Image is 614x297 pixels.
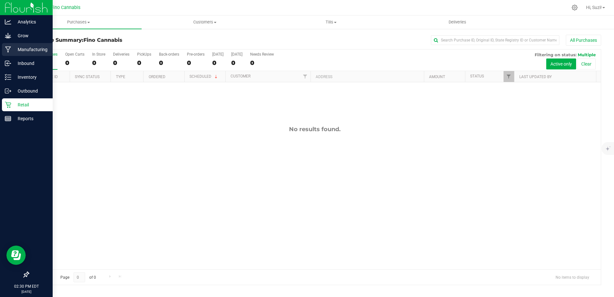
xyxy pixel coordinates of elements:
[5,74,11,80] inline-svg: Inventory
[5,32,11,39] inline-svg: Grow
[11,59,50,67] p: Inbound
[504,71,514,82] a: Filter
[311,71,424,82] th: Address
[431,35,559,45] input: Search Purchase ID, Original ID, State Registry ID or Customer Name...
[92,52,105,57] div: In Store
[137,59,151,67] div: 0
[11,46,50,53] p: Manufacturing
[470,74,484,78] a: Status
[231,59,242,67] div: 0
[212,52,224,57] div: [DATE]
[394,15,521,29] a: Deliveries
[15,19,142,25] span: Purchases
[268,19,394,25] span: Tills
[149,75,165,79] a: Ordered
[11,18,50,26] p: Analytics
[5,19,11,25] inline-svg: Analytics
[159,52,179,57] div: Back-orders
[189,74,219,79] a: Scheduled
[75,75,100,79] a: Sync Status
[5,46,11,53] inline-svg: Manufacturing
[440,19,475,25] span: Deliveries
[29,126,601,133] div: No results found.
[578,52,596,57] span: Multiple
[586,5,602,10] span: Hi, Suzi!
[11,101,50,109] p: Retail
[571,4,579,11] div: Manage settings
[250,52,274,57] div: Needs Review
[429,75,445,79] a: Amount
[3,283,50,289] p: 02:30 PM EDT
[11,32,50,40] p: Grow
[116,75,125,79] a: Type
[137,52,151,57] div: PickUps
[5,88,11,94] inline-svg: Outbound
[11,87,50,95] p: Outbound
[11,115,50,122] p: Reports
[250,59,274,67] div: 0
[231,74,250,78] a: Customer
[550,272,594,282] span: No items to display
[83,37,122,43] span: Fino Cannabis
[300,71,310,82] a: Filter
[5,60,11,67] inline-svg: Inbound
[142,19,268,25] span: Customers
[65,52,84,57] div: Open Carts
[3,289,50,294] p: [DATE]
[113,59,129,67] div: 0
[159,59,179,67] div: 0
[577,59,596,69] button: Clear
[187,52,205,57] div: Pre-orders
[535,52,576,57] span: Filtering on status:
[268,15,394,29] a: Tills
[15,15,142,29] a: Purchases
[65,59,84,67] div: 0
[113,52,129,57] div: Deliveries
[55,272,101,282] span: Page of 0
[212,59,224,67] div: 0
[142,15,268,29] a: Customers
[5,115,11,122] inline-svg: Reports
[231,52,242,57] div: [DATE]
[6,246,26,265] iframe: Resource center
[566,35,601,46] button: All Purchases
[546,59,576,69] button: Active only
[519,75,552,79] a: Last Updated By
[11,73,50,81] p: Inventory
[92,59,105,67] div: 0
[28,37,219,43] h3: Purchase Summary:
[187,59,205,67] div: 0
[51,5,80,10] span: Fino Cannabis
[5,102,11,108] inline-svg: Retail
